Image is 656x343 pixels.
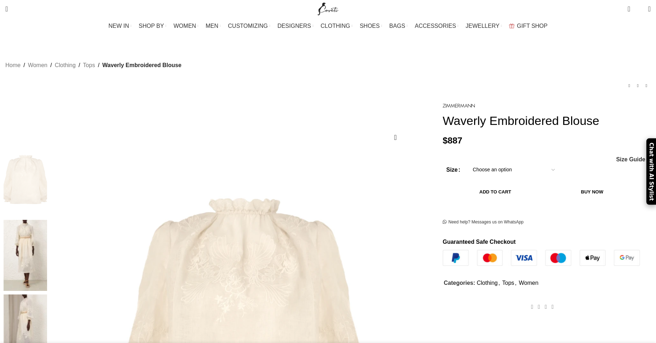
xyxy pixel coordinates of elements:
[108,19,132,33] a: NEW IN
[28,61,47,70] a: Women
[2,2,11,16] a: Search
[174,22,196,29] span: WOMEN
[549,302,556,312] a: WhatsApp social link
[502,280,514,286] a: Tops
[624,2,634,16] a: 0
[466,19,502,33] a: JEWELLERY
[548,185,636,200] button: Buy now
[517,22,548,29] span: GIFT SHOP
[498,278,500,288] span: ,
[466,22,499,29] span: JEWELLERY
[443,136,448,145] span: $
[509,19,548,33] a: GIFT SHOP
[102,61,182,70] span: Waverly Embroidered Blouse
[529,302,535,312] a: Facebook social link
[477,280,498,286] a: Clothing
[628,4,634,9] span: 0
[139,22,164,29] span: SHOP BY
[360,22,380,29] span: SHOES
[278,19,314,33] a: DESIGNERS
[5,61,21,70] a: Home
[636,2,643,16] div: My Wishlist
[360,19,382,33] a: SHOES
[444,280,475,286] span: Categories:
[446,185,544,200] button: Add to cart
[206,19,221,33] a: MEN
[206,22,219,29] span: MEN
[542,302,549,312] a: Pinterest social link
[174,19,199,33] a: WOMEN
[139,19,167,33] a: SHOP BY
[278,22,311,29] span: DESIGNERS
[389,22,405,29] span: BAGS
[443,220,524,225] a: Need help? Messages us on WhatsApp
[389,19,407,33] a: BAGS
[443,104,475,108] img: Zimmermann
[321,22,350,29] span: CLOTHING
[509,24,514,28] img: GiftBag
[55,61,76,70] a: Clothing
[515,278,517,288] span: ,
[443,239,516,245] strong: Guaranteed Safe Checkout
[642,81,651,90] a: Next product
[108,22,129,29] span: NEW IN
[625,81,634,90] a: Previous product
[443,136,462,145] bdi: 887
[228,19,270,33] a: CUSTOMIZING
[415,22,456,29] span: ACCESSORIES
[535,302,542,312] a: X social link
[228,22,268,29] span: CUSTOMIZING
[616,157,645,162] a: Size Guide
[443,114,651,128] h1: Waverly Embroidered Blouse
[321,19,353,33] a: CLOTHING
[316,5,340,11] a: Site logo
[2,19,654,33] div: Main navigation
[415,19,459,33] a: ACCESSORIES
[443,250,640,266] img: guaranteed-safe-checkout-bordered.j
[4,145,47,216] img: Zimmermann dress
[4,220,47,291] img: Zimmermann dresses
[637,7,642,12] span: 0
[446,165,460,175] label: Size
[519,280,538,286] a: Women
[83,61,95,70] a: Tops
[5,61,182,70] nav: Breadcrumb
